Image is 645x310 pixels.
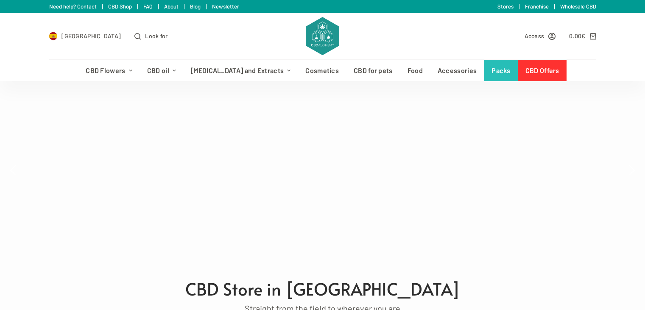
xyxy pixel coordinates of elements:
[134,31,168,41] button: Open search form
[212,3,239,10] a: Newsletter
[569,32,581,39] font: 0.00
[78,60,567,81] nav: Header menu
[560,3,596,10] a: Wholesale CBD
[525,3,549,10] a: Franchise
[581,32,585,39] font: €
[49,3,97,10] a: Need help? Contact
[164,3,179,10] a: About
[305,66,339,74] font: Cosmetics
[147,66,169,74] font: CBD oil
[497,3,514,10] a: Stores
[108,3,132,10] a: CBD Shop
[525,32,544,39] font: Access
[569,31,596,41] a: Shopping cart
[49,31,121,41] a: Select Country
[6,163,20,177] img: previous arrow
[143,3,153,10] a: FAQ
[190,3,201,10] a: Blog
[491,66,511,74] font: Packs
[61,32,121,39] font: [GEOGRAPHIC_DATA]
[354,66,393,74] font: CBD for pets
[525,66,559,74] font: CBD Offers
[185,277,460,300] font: CBD Store in [GEOGRAPHIC_DATA]
[438,66,477,74] font: Accessories
[625,163,639,177] img: next arrow
[408,66,423,74] font: Food
[49,32,58,40] img: ES Flag
[306,17,339,55] img: CBD Alchemy
[86,66,125,74] font: CBD Flowers
[191,66,284,74] font: [MEDICAL_DATA] and Extracts
[525,31,556,41] a: Access
[145,32,168,39] font: Look for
